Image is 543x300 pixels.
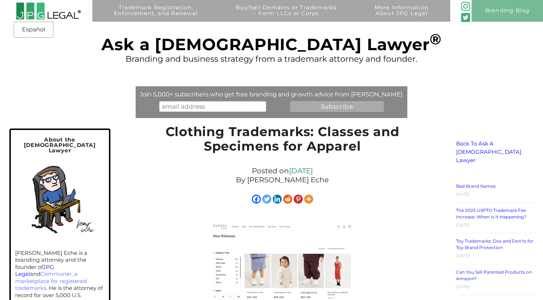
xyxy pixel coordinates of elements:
[456,253,470,258] time: [DATE]
[262,195,271,204] a: Twitter
[290,101,384,112] input: Subscribe
[456,222,470,227] time: [DATE]
[304,195,313,204] a: More
[16,23,51,36] a: Español
[456,192,470,197] time: [DATE]
[358,5,445,26] a: More InformationAbout JPG Legal
[163,165,402,186] div: Posted on
[456,269,532,281] a: Can You Sell Patented Products on Amazon?
[24,136,96,154] span: About the [DEMOGRAPHIC_DATA] Lawyer
[456,284,470,289] time: [DATE]
[19,158,101,239] img: Self-portrait of Jeremy in his home office.
[283,195,292,204] a: Reddit
[461,2,470,11] img: glyph-logo_May2016-green3-90.png
[456,140,521,164] a: Back To Ask A [DEMOGRAPHIC_DATA] Lawyer
[219,5,352,26] a: Buy/Sell Domains or Trademarks– Form LLCs or Corps
[461,13,470,22] img: Twitter_Social_Icon_Rounded_Square_Color-mid-green3-90.png
[456,183,496,189] a: Bad Brand Names
[294,195,303,204] a: Pinterest
[15,264,54,278] a: JPG Legal
[273,195,282,204] a: Linkedin
[16,2,81,20] img: 2016-logo-black-letters-3-r.png
[456,208,526,219] a: The 2025 USPTO Trademark Fee Increase: When Is It Happening?
[159,101,266,112] input: email address
[15,270,87,291] a: Communer, a marketplace for registered trademarks
[252,195,261,204] a: Facebook
[289,166,313,175] a: [DATE]
[166,175,398,184] p: By [PERSON_NAME] Eche
[163,125,402,157] h1: Clothing Trademarks: Classes and Specimens for Apparel
[456,238,534,250] a: Toy Trademarks: Dos and Don’ts for Toy Brand Protection
[98,5,214,26] a: Trademark Registration,Enforcement, and Renewal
